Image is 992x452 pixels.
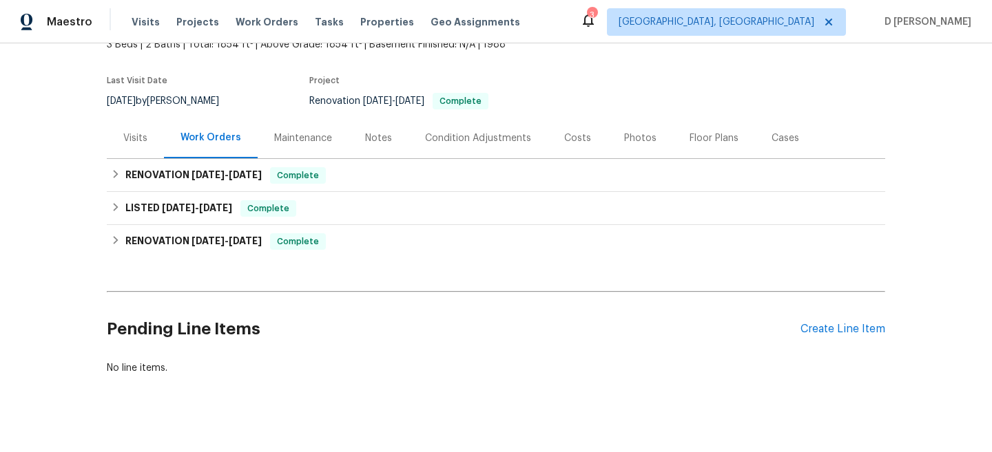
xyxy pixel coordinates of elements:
h6: RENOVATION [125,233,262,250]
div: Maintenance [274,131,332,145]
span: 3 Beds | 2 Baths | Total: 1854 ft² | Above Grade: 1854 ft² | Basement Finished: N/A | 1988 [107,38,606,52]
div: Cases [772,131,799,145]
span: Complete [434,97,487,105]
span: - [162,203,232,213]
span: Renovation [309,96,488,106]
span: [DATE] [107,96,136,106]
span: D [PERSON_NAME] [879,15,971,29]
div: Condition Adjustments [425,131,531,145]
span: Properties [360,15,414,29]
span: Complete [271,169,324,182]
span: [GEOGRAPHIC_DATA], [GEOGRAPHIC_DATA] [619,15,814,29]
span: [DATE] [229,170,262,180]
span: Complete [242,202,295,215]
div: Work Orders [180,131,241,144]
span: - [192,236,262,246]
span: [DATE] [192,170,225,180]
h2: Pending Line Items [107,297,800,361]
div: Floor Plans [690,131,738,145]
div: RENOVATION [DATE]-[DATE]Complete [107,159,885,192]
span: [DATE] [363,96,392,106]
div: by [PERSON_NAME] [107,93,236,109]
span: Maestro [47,15,92,29]
h6: LISTED [125,200,232,217]
span: - [363,96,424,106]
span: [DATE] [192,236,225,246]
span: - [192,170,262,180]
div: RENOVATION [DATE]-[DATE]Complete [107,225,885,258]
span: Project [309,76,340,85]
span: [DATE] [162,203,195,213]
div: Create Line Item [800,323,885,336]
span: Tasks [315,17,344,27]
div: No line items. [107,361,885,375]
span: Visits [132,15,160,29]
span: Geo Assignments [431,15,520,29]
div: Notes [365,131,392,145]
div: Visits [123,131,147,145]
span: [DATE] [395,96,424,106]
h6: RENOVATION [125,167,262,184]
div: Costs [564,131,591,145]
div: 3 [587,8,597,22]
div: Photos [624,131,657,145]
span: [DATE] [229,236,262,246]
span: Complete [271,235,324,248]
span: Projects [176,15,219,29]
span: Work Orders [236,15,298,29]
div: LISTED [DATE]-[DATE]Complete [107,192,885,225]
span: [DATE] [199,203,232,213]
span: Last Visit Date [107,76,167,85]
